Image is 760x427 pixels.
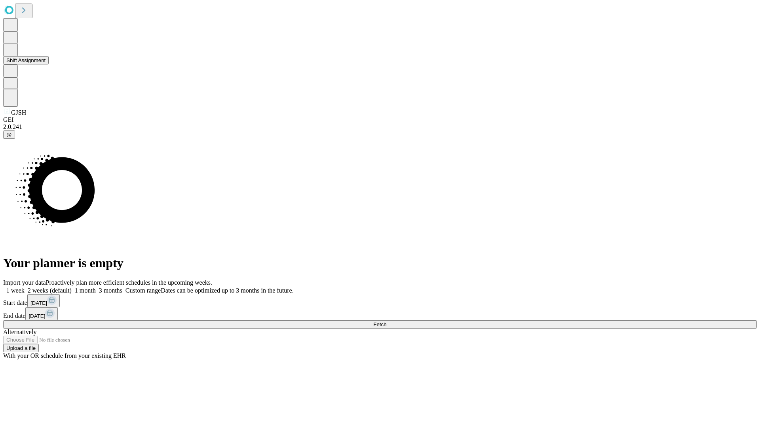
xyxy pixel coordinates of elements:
[11,109,26,116] span: GJSH
[6,132,12,138] span: @
[28,287,72,294] span: 2 weeks (default)
[3,294,757,307] div: Start date
[30,300,47,306] span: [DATE]
[3,123,757,130] div: 2.0.241
[27,294,60,307] button: [DATE]
[3,329,36,335] span: Alternatively
[3,307,757,320] div: End date
[3,256,757,270] h1: Your planner is empty
[125,287,161,294] span: Custom range
[6,287,25,294] span: 1 week
[46,279,212,286] span: Proactively plan more efficient schedules in the upcoming weeks.
[3,279,46,286] span: Import your data
[99,287,122,294] span: 3 months
[3,352,126,359] span: With your OR schedule from your existing EHR
[3,116,757,123] div: GEI
[373,321,386,327] span: Fetch
[3,320,757,329] button: Fetch
[28,313,45,319] span: [DATE]
[161,287,293,294] span: Dates can be optimized up to 3 months in the future.
[3,344,39,352] button: Upload a file
[3,56,49,64] button: Shift Assignment
[75,287,96,294] span: 1 month
[3,130,15,139] button: @
[25,307,58,320] button: [DATE]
